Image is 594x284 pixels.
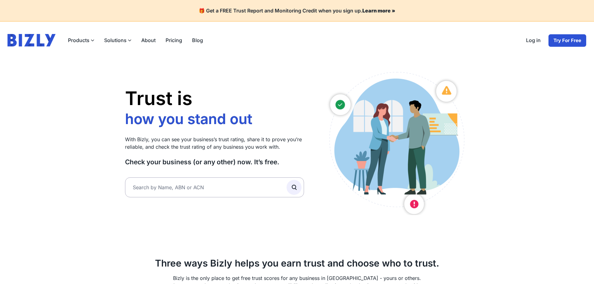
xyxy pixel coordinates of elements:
a: Blog [187,34,208,46]
label: Solutions [99,34,136,46]
h2: Three ways Bizly helps you earn trust and choose who to trust. [125,258,469,269]
img: bizly_logo.svg [7,34,56,46]
h3: Check your business (or any other) now. It’s free. [125,158,304,166]
span: Trust is [125,87,192,109]
p: With Bizly, you can see your business’s trust rating, share it to prove you’re reliable, and chec... [125,136,304,151]
a: Learn more » [362,7,395,14]
label: Products [63,34,99,46]
a: About [136,34,161,46]
a: Try For Free [548,34,587,47]
li: how you stand out [125,110,256,128]
input: Search by Name, ABN or ACN [125,177,304,197]
a: Log in [521,34,546,47]
a: Pricing [161,34,187,46]
h4: 🎁 Get a FREE Trust Report and Monitoring Credit when you sign up. [7,7,587,14]
img: Australian small business owners illustration [323,69,469,215]
li: who you work with [125,128,256,146]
